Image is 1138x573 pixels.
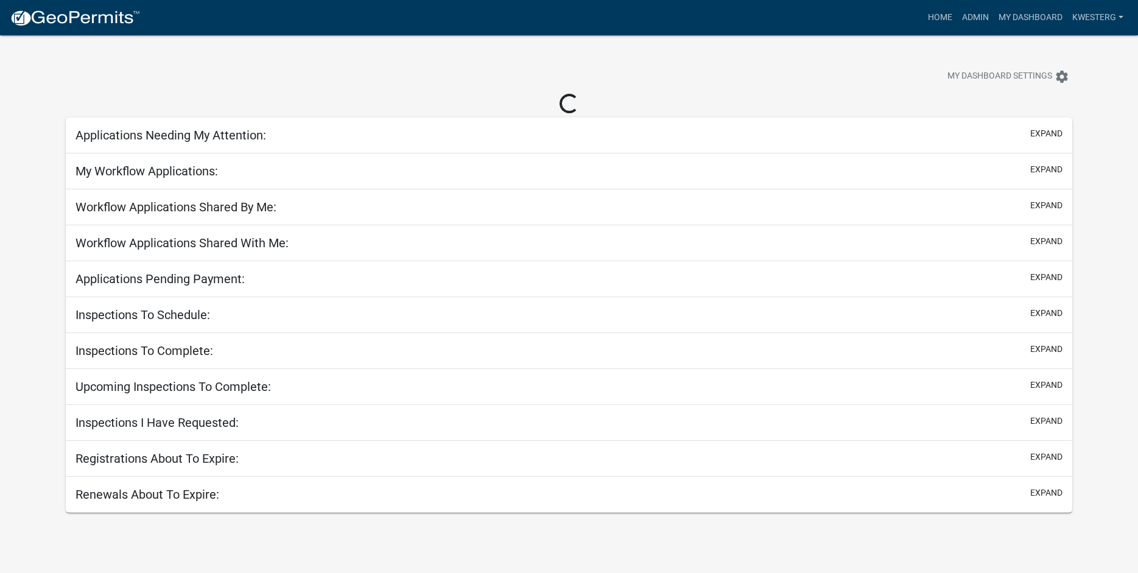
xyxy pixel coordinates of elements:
[957,6,994,29] a: Admin
[76,200,276,214] h5: Workflow Applications Shared By Me:
[76,128,266,142] h5: Applications Needing My Attention:
[76,308,210,322] h5: Inspections To Schedule:
[947,69,1052,84] span: My Dashboard Settings
[1067,6,1128,29] a: kwesterg
[1030,271,1062,284] button: expand
[1030,343,1062,356] button: expand
[1030,379,1062,392] button: expand
[76,236,289,250] h5: Workflow Applications Shared With Me:
[1030,235,1062,248] button: expand
[1030,307,1062,320] button: expand
[1030,127,1062,140] button: expand
[1055,69,1069,84] i: settings
[76,415,239,430] h5: Inspections I Have Requested:
[76,343,213,358] h5: Inspections To Complete:
[923,6,957,29] a: Home
[1030,415,1062,427] button: expand
[1030,199,1062,212] button: expand
[76,379,271,394] h5: Upcoming Inspections To Complete:
[76,487,219,502] h5: Renewals About To Expire:
[994,6,1067,29] a: My Dashboard
[1030,163,1062,176] button: expand
[938,65,1079,88] button: My Dashboard Settingssettings
[1030,487,1062,499] button: expand
[76,451,239,466] h5: Registrations About To Expire:
[1030,451,1062,463] button: expand
[76,272,245,286] h5: Applications Pending Payment:
[76,164,218,178] h5: My Workflow Applications:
